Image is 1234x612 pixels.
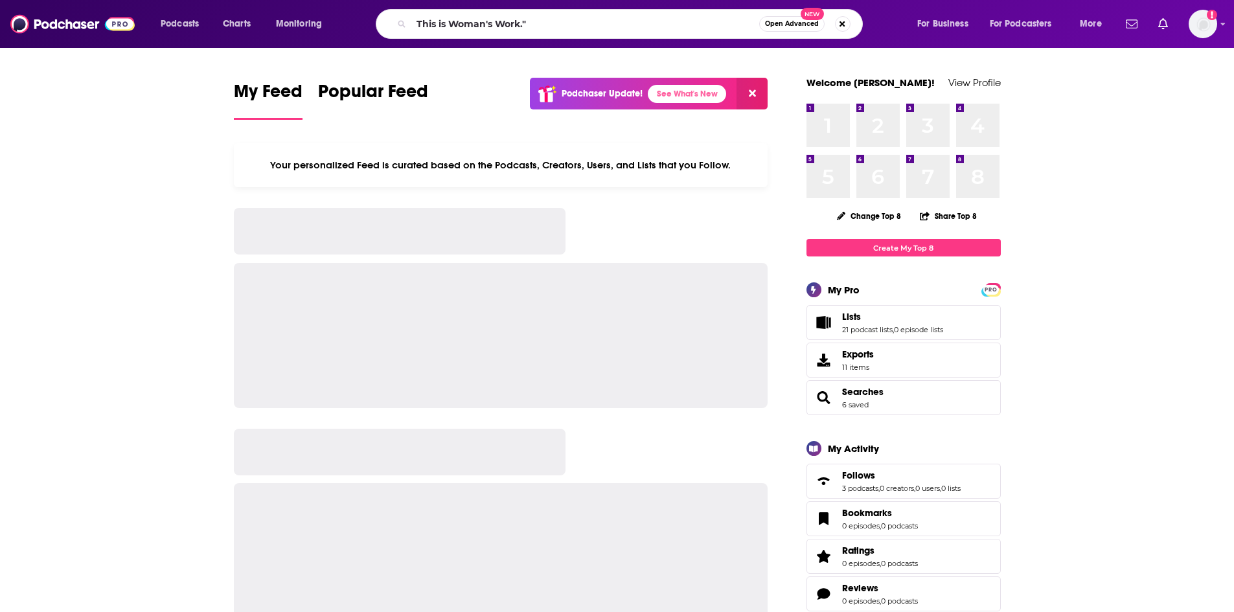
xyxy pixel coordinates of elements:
a: 0 episodes [842,559,880,568]
button: Show profile menu [1189,10,1217,38]
a: My Feed [234,80,303,120]
div: My Activity [828,442,879,455]
a: 0 podcasts [881,521,918,530]
a: Lists [842,311,943,323]
input: Search podcasts, credits, & more... [411,14,759,34]
div: My Pro [828,284,860,296]
a: Popular Feed [318,80,428,120]
span: My Feed [234,80,303,110]
a: Lists [811,313,837,332]
a: Charts [214,14,258,34]
span: Lists [842,311,861,323]
span: For Business [917,15,968,33]
a: 0 lists [941,484,961,493]
span: , [914,484,915,493]
a: 0 podcasts [881,596,918,606]
span: Charts [223,15,251,33]
button: Open AdvancedNew [759,16,825,32]
span: Exports [811,351,837,369]
span: , [880,521,881,530]
span: , [880,596,881,606]
span: For Podcasters [990,15,1052,33]
a: Exports [806,343,1001,378]
a: Show notifications dropdown [1121,13,1143,35]
span: Exports [842,348,874,360]
a: 0 episode lists [894,325,943,334]
button: Share Top 8 [919,203,977,229]
a: Follows [811,472,837,490]
span: Searches [806,380,1001,415]
span: Monitoring [276,15,322,33]
span: , [878,484,880,493]
a: Ratings [842,545,918,556]
span: 11 items [842,363,874,372]
a: View Profile [948,76,1001,89]
a: 0 episodes [842,521,880,530]
button: open menu [908,14,985,34]
svg: Add a profile image [1207,10,1217,20]
button: Change Top 8 [829,208,909,224]
a: Follows [842,470,961,481]
span: New [801,8,824,20]
span: Bookmarks [842,507,892,519]
a: 21 podcast lists [842,325,893,334]
img: Podchaser - Follow, Share and Rate Podcasts [10,12,135,36]
span: Lists [806,305,1001,340]
button: open menu [981,14,1071,34]
span: Follows [842,470,875,481]
a: 0 users [915,484,940,493]
span: Bookmarks [806,501,1001,536]
a: Bookmarks [842,507,918,519]
a: Create My Top 8 [806,239,1001,256]
span: Popular Feed [318,80,428,110]
a: Bookmarks [811,510,837,528]
span: Podcasts [161,15,199,33]
span: Open Advanced [765,21,819,27]
a: Ratings [811,547,837,565]
button: open menu [1071,14,1118,34]
button: open menu [152,14,216,34]
a: Welcome [PERSON_NAME]! [806,76,935,89]
button: open menu [267,14,339,34]
a: Searches [842,386,884,398]
span: Reviews [806,576,1001,611]
a: 6 saved [842,400,869,409]
span: Ratings [806,539,1001,574]
span: PRO [983,285,999,295]
a: Searches [811,389,837,407]
span: , [940,484,941,493]
a: 3 podcasts [842,484,878,493]
img: User Profile [1189,10,1217,38]
a: PRO [983,284,999,294]
div: Search podcasts, credits, & more... [388,9,875,39]
span: , [880,559,881,568]
a: 0 episodes [842,596,880,606]
a: 0 creators [880,484,914,493]
span: Logged in as megcassidy [1189,10,1217,38]
div: Your personalized Feed is curated based on the Podcasts, Creators, Users, and Lists that you Follow. [234,143,768,187]
a: See What's New [648,85,726,103]
span: , [893,325,894,334]
span: More [1080,15,1102,33]
p: Podchaser Update! [562,88,643,99]
span: Reviews [842,582,878,594]
a: Reviews [842,582,918,594]
a: Show notifications dropdown [1153,13,1173,35]
span: Ratings [842,545,874,556]
span: Follows [806,464,1001,499]
a: 0 podcasts [881,559,918,568]
a: Reviews [811,585,837,603]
